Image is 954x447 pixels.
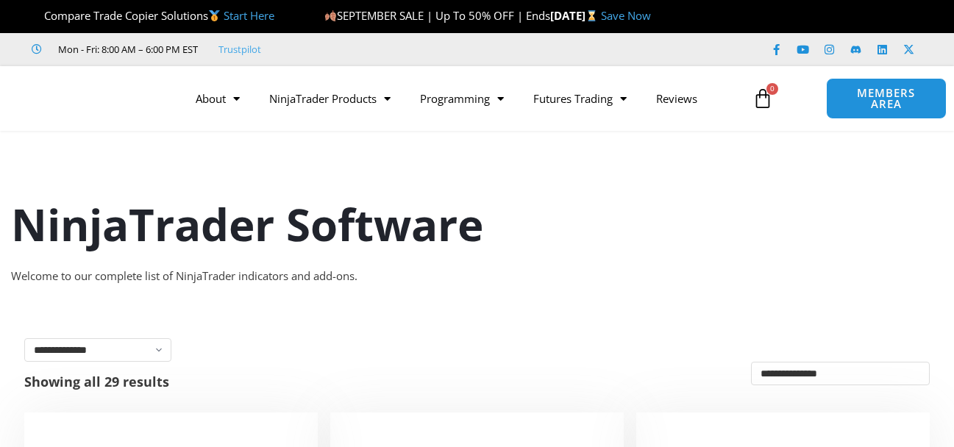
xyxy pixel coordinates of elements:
a: Futures Trading [519,82,641,115]
div: Welcome to our complete list of NinjaTrader indicators and add-ons. [11,266,943,287]
p: Showing all 29 results [24,375,169,388]
span: SEPTEMBER SALE | Up To 50% OFF | Ends [324,8,550,23]
a: Save Now [601,8,651,23]
img: ⌛ [586,10,597,21]
img: LogoAI | Affordable Indicators – NinjaTrader [16,72,174,125]
a: Programming [405,82,519,115]
span: MEMBERS AREA [841,87,931,110]
a: NinjaTrader Products [254,82,405,115]
span: Mon - Fri: 8:00 AM – 6:00 PM EST [54,40,198,58]
span: 0 [766,83,778,95]
img: 🏆 [32,10,43,21]
strong: [DATE] [550,8,601,23]
a: Start Here [224,8,274,23]
span: Compare Trade Copier Solutions [32,8,274,23]
a: Reviews [641,82,712,115]
select: Shop order [751,362,930,385]
a: 0 [730,77,795,120]
a: About [181,82,254,115]
img: 🍂 [325,10,336,21]
h1: NinjaTrader Software [11,193,943,255]
img: 🥇 [209,10,220,21]
a: Trustpilot [218,40,261,58]
nav: Menu [181,82,744,115]
a: MEMBERS AREA [826,78,947,119]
